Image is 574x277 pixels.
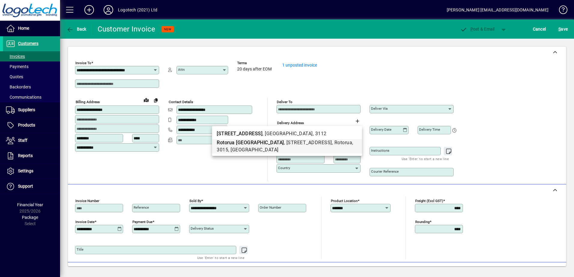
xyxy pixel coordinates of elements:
span: , [GEOGRAPHIC_DATA] [262,131,313,136]
span: , [GEOGRAPHIC_DATA] [228,147,279,153]
span: , [STREET_ADDRESS] [284,140,332,145]
b: [STREET_ADDRESS] [217,131,262,136]
span: , Rotorua [332,140,352,145]
b: Rotorua [GEOGRAPHIC_DATA] [217,140,284,145]
span: , 3112 [313,131,327,136]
